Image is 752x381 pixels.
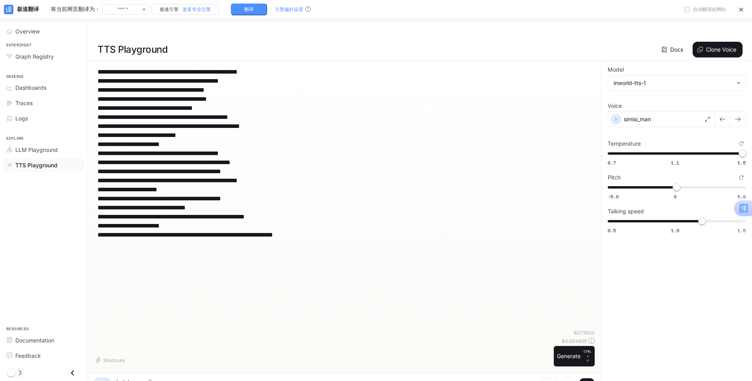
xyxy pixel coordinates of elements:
p: Talking speed [608,209,644,214]
span: LLM Playground [15,146,58,154]
span: Graph Registry [15,52,54,61]
a: Dashboards [3,81,85,94]
span: 1.0 [671,227,679,234]
a: TTS Playground [3,158,85,172]
a: LLM Playground [3,143,85,157]
p: CTRL + [584,349,592,359]
span: 0.7 [608,159,616,166]
p: Pitch [608,175,621,180]
span: TTS Playground [15,161,57,169]
p: ⏎ [584,349,592,363]
span: -5.0 [608,193,619,200]
span: Dashboards [15,83,46,92]
span: Dark mode toggle [7,368,15,377]
p: Model [608,67,624,72]
p: Voice [608,103,622,109]
p: Temperature [608,141,641,146]
h1: TTS Playground [98,42,168,57]
a: Logs [3,111,85,125]
p: simisi_man [624,115,651,123]
span: 1.1 [671,159,679,166]
button: GenerateCTRL +⏎ [554,346,595,366]
span: Overview [15,27,40,35]
a: Overview [3,24,85,38]
a: Traces [3,96,85,110]
span: 1.5 [737,159,746,166]
span: Feedback [15,351,41,360]
div: inworld-tts-1 [608,76,745,91]
span: 0 [674,193,676,200]
span: Traces [15,99,33,107]
a: Graph Registry [3,50,85,63]
button: Shortcuts [94,354,128,366]
p: $ 0.004635 [562,338,587,344]
span: Logs [15,114,28,122]
span: 0.5 [608,227,616,234]
a: Feedback [3,349,85,363]
span: 1.5 [737,227,746,234]
button: Close drawer [64,365,81,381]
button: Clone Voice [693,42,743,57]
p: 927 / 1000 [573,329,595,336]
a: Docs [660,42,686,57]
button: Reset to default [737,139,746,148]
span: 5.0 [737,193,746,200]
a: Documentation [3,333,85,347]
span: Documentation [15,336,54,344]
div: inworld-tts-1 [614,79,733,87]
button: Reset to default [737,173,746,182]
